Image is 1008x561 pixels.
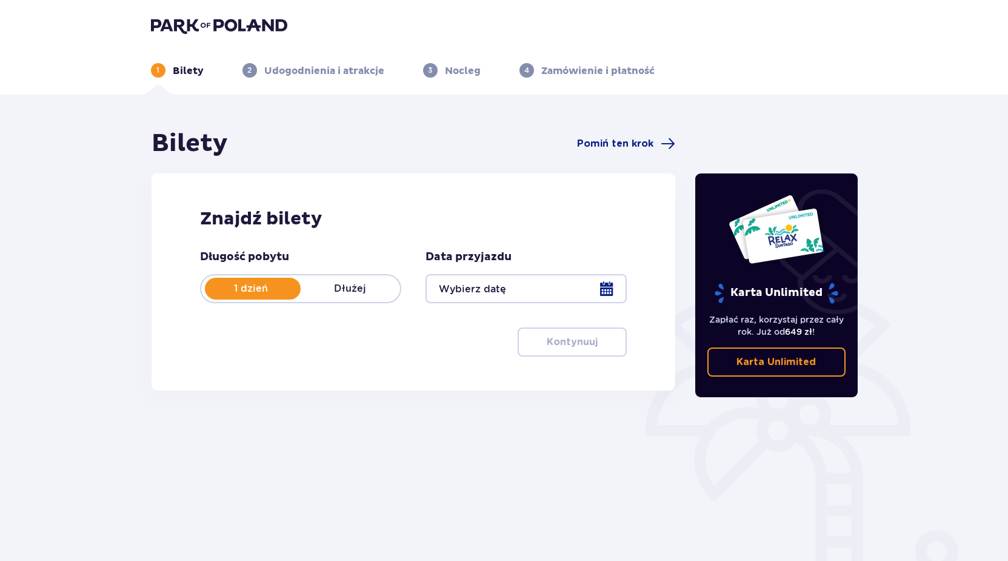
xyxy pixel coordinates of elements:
[156,65,159,76] p: 1
[785,327,812,337] span: 649 zł
[423,63,481,78] div: 3Nocleg
[547,335,598,349] p: Kontynuuj
[247,65,252,76] p: 2
[152,129,228,159] h1: Bilety
[728,194,824,264] img: Dwie karty całoroczne do Suntago z napisem 'UNLIMITED RELAX', na białym tle z tropikalnymi liśćmi...
[173,64,204,78] p: Bilety
[707,348,846,377] a: Karta Unlimited
[519,63,655,78] div: 4Zamówienie i płatność
[426,250,512,264] p: Data przyjazdu
[242,63,384,78] div: 2Udogodnienia i atrakcje
[200,207,627,230] h2: Znajdź bilety
[736,355,816,369] p: Karta Unlimited
[713,283,839,304] p: Karta Unlimited
[707,314,846,338] p: Zapłać raz, korzystaj przez cały rok. Już od !
[428,65,432,76] p: 3
[518,328,627,357] button: Kontynuuj
[577,136,675,151] a: Pomiń ten krok
[577,137,653,150] span: Pomiń ten krok
[201,282,301,295] p: 1 dzień
[151,63,204,78] div: 1Bilety
[264,64,384,78] p: Udogodnienia i atrakcje
[445,64,481,78] p: Nocleg
[151,17,287,34] img: Park of Poland logo
[524,65,529,76] p: 4
[541,64,655,78] p: Zamówienie i płatność
[301,282,400,295] p: Dłużej
[200,250,289,264] p: Długość pobytu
